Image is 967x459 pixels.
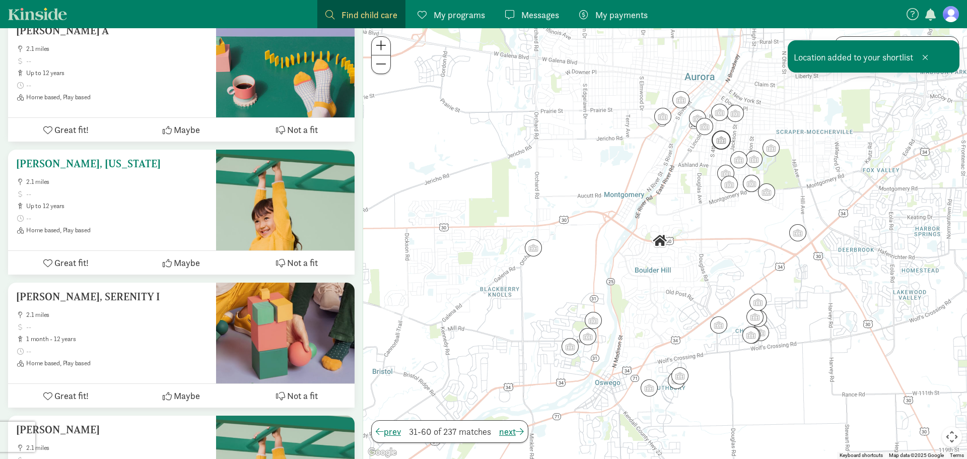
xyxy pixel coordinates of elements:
button: Maybe [123,384,239,408]
div: Click to see details [708,126,735,154]
div: Click to see details [726,147,751,172]
span: Map data ©2025 Google [889,452,944,458]
button: next [499,425,524,438]
button: Not a fit [239,251,355,275]
button: Not a fit [239,118,355,142]
div: Click to see details [739,322,765,348]
div: Click to see details [650,104,675,129]
div: Click to see details [723,101,748,126]
span: Great fit! [54,123,89,137]
div: Click to see details [667,363,693,388]
div: Click to see details [758,136,784,161]
button: Great fit! [8,118,123,142]
div: Click to see details [741,147,767,172]
div: Click to see details [746,306,771,331]
div: Click to see details [717,172,742,197]
span: Maybe [174,123,200,137]
button: Map camera controls [942,427,962,447]
span: 2.1 miles [26,45,208,53]
a: Open this area in Google Maps (opens a new window) [366,446,399,459]
div: Click to see details [668,87,694,112]
button: Great fit! [8,251,123,275]
span: 2.1 miles [26,178,208,186]
h5: [PERSON_NAME], [US_STATE] [16,158,208,170]
span: Home based, Play based [26,93,208,101]
span: up to 12 years [26,69,208,77]
button: Great fit! [8,384,123,408]
h5: [PERSON_NAME], SERENITY I [16,291,208,303]
span: Great fit! [54,389,89,403]
div: Click to see details [575,324,600,349]
h5: [PERSON_NAME] [16,424,208,436]
span: Home based, Play based [26,226,208,234]
span: My programs [434,8,485,22]
div: Click to see details [713,161,738,186]
div: Click to see details [754,179,779,205]
div: Click to see details [748,320,773,345]
div: Click to see details [706,312,731,338]
span: Maybe [174,256,200,270]
span: My payments [595,8,648,22]
div: Click to see details [647,228,672,253]
div: Click to see details [685,106,710,131]
div: Click to see details [637,375,662,401]
span: Maybe [174,389,200,403]
span: Not a fit [287,389,318,403]
div: Click to see details [745,290,771,315]
div: Click to see details [738,322,764,348]
div: Location added to your shortlist [788,40,959,73]
span: Find child care [341,8,397,22]
span: 1 month - 12 years [26,335,208,343]
span: Messages [521,8,559,22]
button: Keyboard shortcuts [840,452,883,459]
span: 31-60 of 237 matches [409,425,491,438]
button: Not a fit [239,384,355,408]
div: Click to see details [664,368,689,393]
div: Click to see details [742,304,768,330]
div: Click to see details [739,171,764,196]
button: Maybe [123,251,239,275]
h5: [PERSON_NAME] A [16,25,208,37]
span: Not a fit [287,123,318,137]
span: Home based, Play based [26,359,208,367]
span: Not a fit [287,256,318,270]
span: up to 12 years [26,202,208,210]
button: prev [376,425,401,438]
div: Click to see details [707,100,732,125]
div: Click to see details [692,114,717,139]
span: 2.1 miles [26,311,208,319]
img: Google [366,446,399,459]
a: Kinside [8,8,67,20]
span: Great fit! [54,256,89,270]
div: Click to see details [558,334,583,359]
a: Terms (opens in new tab) [950,452,964,458]
div: Click to see details [521,235,546,260]
span: 2.1 miles [26,444,208,452]
div: Click to see details [581,308,606,333]
button: Maybe [123,118,239,142]
div: Click to see details [785,220,810,245]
